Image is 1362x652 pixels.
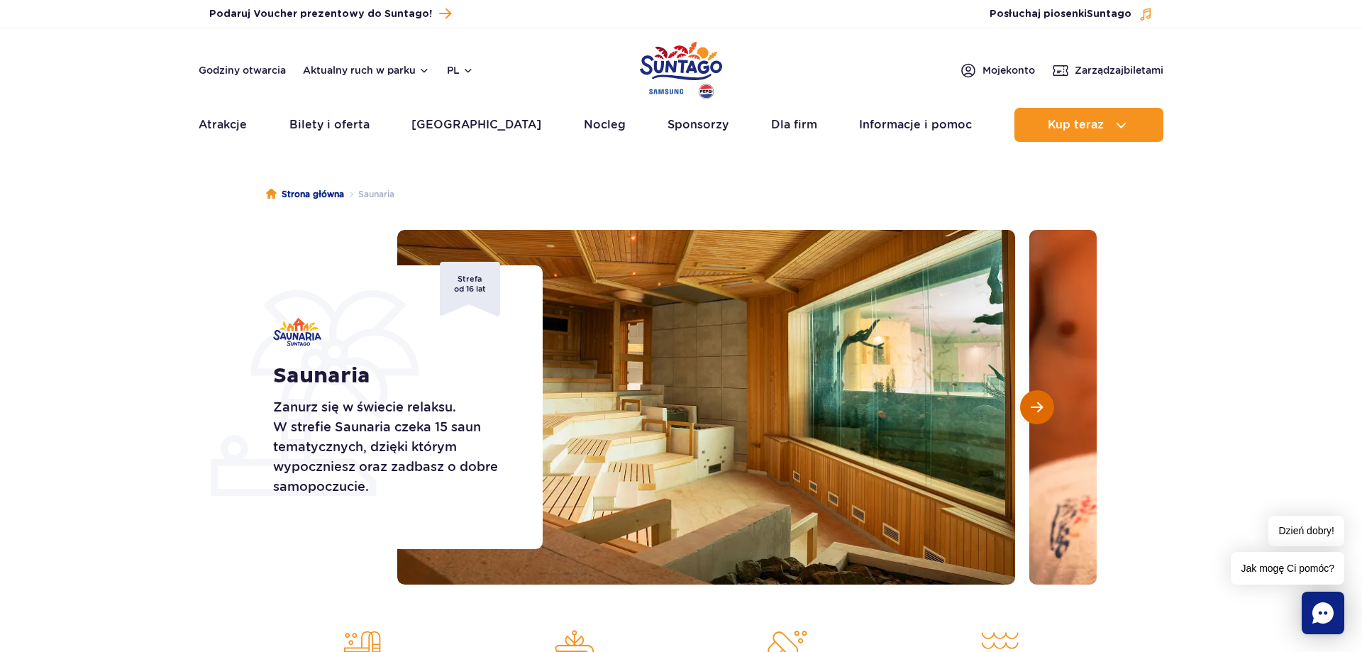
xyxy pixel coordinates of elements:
span: Kup teraz [1048,118,1104,131]
span: Moje konto [982,63,1035,77]
a: Mojekonto [960,62,1035,79]
a: [GEOGRAPHIC_DATA] [411,108,541,142]
img: Saunaria [273,318,321,346]
button: Następny slajd [1020,390,1054,424]
button: pl [447,63,474,77]
a: Dla firm [771,108,817,142]
span: Zarządzaj biletami [1075,63,1163,77]
span: Jak mogę Ci pomóc? [1231,552,1344,585]
button: Aktualny ruch w parku [303,65,430,76]
li: Saunaria [344,187,394,201]
button: Kup teraz [1014,108,1163,142]
div: Chat [1302,592,1344,634]
span: Podaruj Voucher prezentowy do Suntago! [209,7,432,21]
button: Posłuchaj piosenkiSuntago [990,7,1153,21]
a: Informacje i pomoc [859,108,972,142]
a: Strona główna [266,187,344,201]
h1: Saunaria [273,363,511,389]
span: Suntago [1087,9,1131,19]
a: Atrakcje [199,108,247,142]
a: Park of Poland [640,35,722,101]
a: Nocleg [584,108,626,142]
div: Strefa od 16 lat [440,262,500,316]
a: Godziny otwarcia [199,63,286,77]
a: Sponsorzy [668,108,729,142]
span: Dzień dobry! [1268,516,1344,546]
span: Posłuchaj piosenki [990,7,1131,21]
a: Bilety i oferta [289,108,370,142]
a: Podaruj Voucher prezentowy do Suntago! [209,4,451,23]
a: Zarządzajbiletami [1052,62,1163,79]
p: Zanurz się w świecie relaksu. W strefie Saunaria czeka 15 saun tematycznych, dzięki którym wypocz... [273,397,511,497]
